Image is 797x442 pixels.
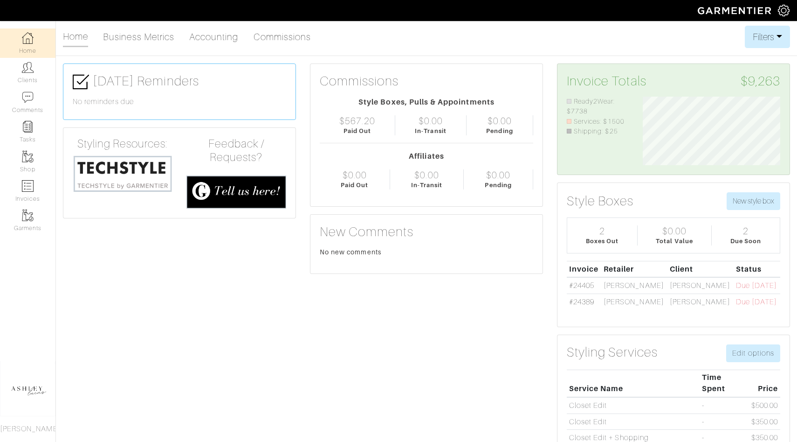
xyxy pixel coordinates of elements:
a: Edit options [726,344,780,362]
img: reminder-icon-8004d30b9f0a5d33ae49ab947aed9ed385cf756f9e5892f1edd6e32f2345188e.png [22,121,34,133]
div: Pending [486,126,513,135]
div: Paid Out [341,181,368,189]
th: Time Spent [700,370,743,397]
td: Closet Edit [567,414,700,430]
img: garments-icon-b7da505a4dc4fd61783c78ac3ca0ef83fa9d6f193b1c9dc38574b1d14d53ca28.png [22,151,34,162]
th: Retailer [601,261,667,277]
div: Pending [485,181,511,189]
h3: Styling Services [567,344,658,360]
div: $0.00 [419,115,443,126]
button: New style box [727,192,780,210]
div: 2 [743,225,749,237]
div: No new comments [320,247,533,257]
div: In-Transit [415,126,447,135]
th: Price [743,370,780,397]
td: $350.00 [743,414,780,430]
div: In-Transit [411,181,443,189]
img: dashboard-icon-dbcd8f5a0b271acd01030246c82b418ddd0df26cd7fceb0bd07c9910d44c42f6.png [22,32,34,44]
h3: Style Boxes [567,193,634,209]
th: Client [667,261,734,277]
h3: [DATE] Reminders [73,73,286,90]
div: Due Soon [730,237,761,246]
li: Ready2Wear: $7738 [567,97,629,117]
h3: Commissions [320,73,399,89]
div: $0.00 [486,169,510,181]
div: Paid Out [344,126,371,135]
td: [PERSON_NAME] [667,294,734,309]
button: Filters [745,26,790,48]
a: #24405 [569,281,594,290]
span: $9,263 [741,73,780,89]
img: techstyle-93310999766a10050dc78ceb7f971a75838126fd19372ce40ba20cdf6a89b94b.png [73,154,172,193]
div: $0.00 [488,115,512,126]
h6: No reminders due [73,98,286,106]
div: 2 [599,225,605,237]
td: $500.00 [743,397,780,414]
h4: Styling Resources: [73,137,172,151]
a: Commissions [254,28,311,46]
div: $0.00 [662,225,687,237]
img: gear-icon-white-bd11855cb880d31180b6d7d6211b90ccbf57a29d726f0c71d8c61bd08dd39cc2.png [778,5,790,16]
div: Style Boxes, Pulls & Appointments [320,97,533,108]
td: [PERSON_NAME] [667,277,734,294]
div: $567.20 [339,115,375,126]
h3: Invoice Totals [567,73,780,89]
li: Shipping: $25 [567,126,629,137]
td: [PERSON_NAME] [601,277,667,294]
img: comment-icon-a0a6a9ef722e966f86d9cbdc48e553b5cf19dbc54f86b18d962a5391bc8f6eb6.png [22,91,34,103]
h4: Feedback / Requests? [186,137,286,164]
div: $0.00 [343,169,367,181]
td: Closet Edit [567,397,700,414]
a: Business Metrics [103,28,174,46]
img: clients-icon-6bae9207a08558b7cb47a8932f037763ab4055f8c8b6bfacd5dc20c3e0201464.png [22,62,34,73]
div: Affiliates [320,151,533,162]
td: [PERSON_NAME] [601,294,667,309]
th: Status [734,261,780,277]
a: Home [63,27,88,47]
div: Total Value [656,237,693,246]
a: Accounting [189,28,239,46]
span: Due [DATE] [736,281,777,290]
img: check-box-icon-36a4915ff3ba2bd8f6e4f29bc755bb66becd62c870f447fc0dd1365fcfddab58.png [73,74,89,90]
img: garmentier-logo-header-white-b43fb05a5012e4ada735d5af1a66efaba907eab6374d6393d1fbf88cb4ef424d.png [693,2,778,19]
td: - [700,397,743,414]
th: Invoice [567,261,601,277]
img: feedback_requests-3821251ac2bd56c73c230f3229a5b25d6eb027adea667894f41107c140538ee0.png [186,175,286,209]
span: Due [DATE] [736,298,777,306]
h3: New Comments [320,224,533,240]
div: Boxes Out [586,237,618,246]
a: #24389 [569,298,594,306]
img: garments-icon-b7da505a4dc4fd61783c78ac3ca0ef83fa9d6f193b1c9dc38574b1d14d53ca28.png [22,210,34,221]
li: Services: $1500 [567,117,629,127]
th: Service Name [567,370,700,397]
img: orders-icon-0abe47150d42831381b5fb84f609e132dff9fe21cb692f30cb5eec754e2cba89.png [22,180,34,192]
div: $0.00 [414,169,439,181]
td: - [700,414,743,430]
